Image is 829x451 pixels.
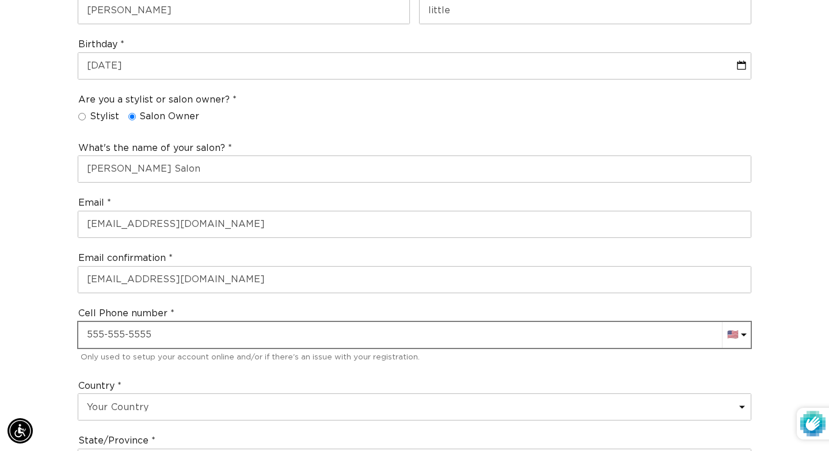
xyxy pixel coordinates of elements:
div: Accessibility Menu [7,418,33,444]
input: MM-DD-YYYY [78,53,751,79]
legend: Are you a stylist or salon owner? [78,94,237,106]
label: Email confirmation [78,252,173,264]
input: Used for account login and order notifications [78,211,751,237]
label: Email [78,197,111,209]
label: Cell Phone number [78,308,174,320]
label: What's the name of your salon? [78,142,232,154]
span: Stylist [90,111,119,123]
div: Only used to setup your account online and/or if there's an issue with your registration. [78,348,751,365]
label: State/Province [78,435,155,447]
input: 555-555-5555 [78,322,751,348]
label: Country [78,380,121,392]
iframe: Chat Widget [673,327,829,451]
span: Salon Owner [139,111,199,123]
label: Birthday [78,39,124,51]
